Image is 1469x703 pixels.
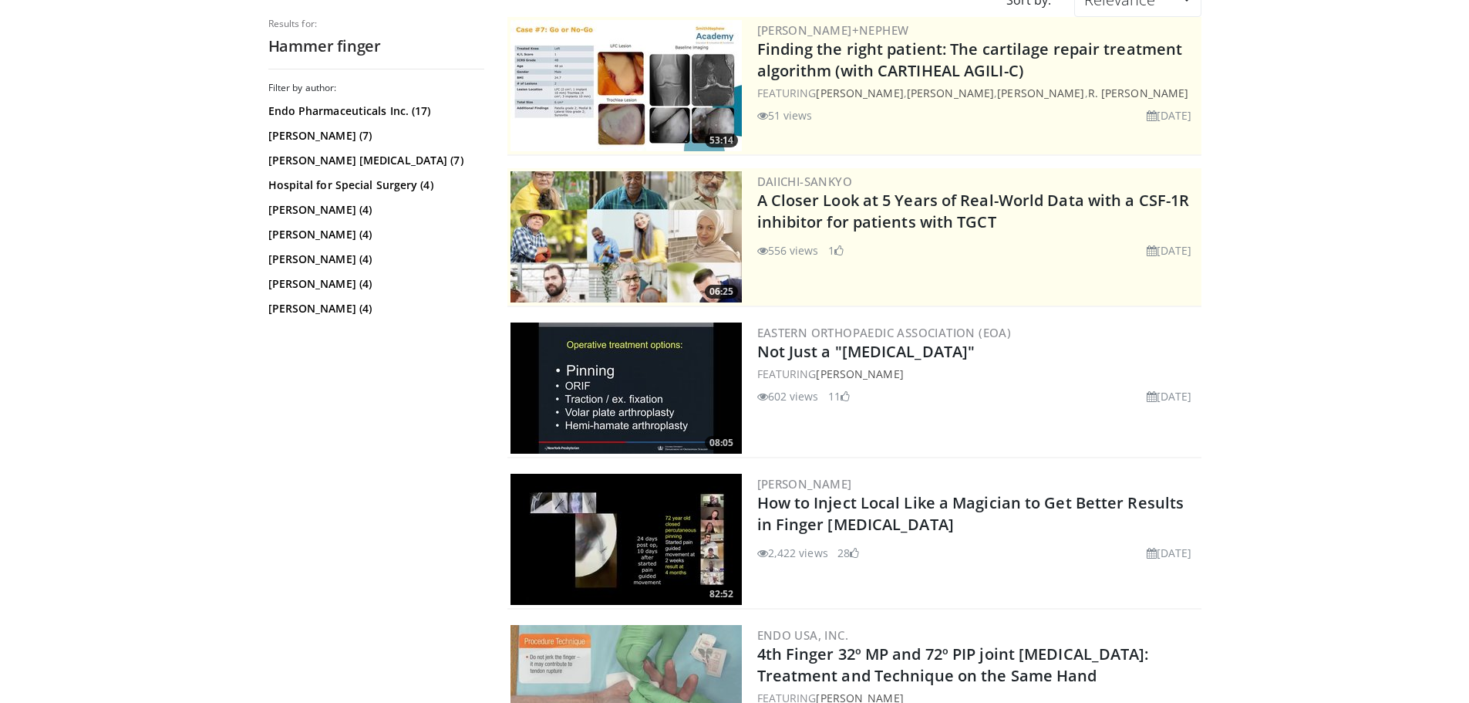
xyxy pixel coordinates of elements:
[757,545,828,561] li: 2,422 views
[268,227,480,242] a: [PERSON_NAME] (4)
[268,177,480,193] a: Hospital for Special Surgery (4)
[705,436,738,450] span: 08:05
[757,325,1012,340] a: Eastern Orthopaedic Association (EOA)
[268,82,484,94] h3: Filter by author:
[705,134,738,147] span: 53:14
[828,242,844,259] li: 1
[757,39,1183,81] a: Finding the right patient: The cartilage repair treatment algorithm (with CARTIHEAL AGILI-C)
[1147,545,1192,561] li: [DATE]
[268,252,480,267] a: [PERSON_NAME] (4)
[1088,86,1189,100] a: R. [PERSON_NAME]
[1147,107,1192,123] li: [DATE]
[757,242,819,259] li: 556 views
[510,171,742,302] a: 06:25
[268,276,480,292] a: [PERSON_NAME] (4)
[757,85,1198,101] div: FEATURING , , ,
[828,388,850,404] li: 11
[1147,388,1192,404] li: [DATE]
[268,301,480,316] a: [PERSON_NAME] (4)
[268,153,480,168] a: [PERSON_NAME] [MEDICAL_DATA] (7)
[757,644,1149,686] a: 4th Finger 32º MP and 72º PIP joint [MEDICAL_DATA]: Treatment and Technique on the Same Hand
[268,202,480,218] a: [PERSON_NAME] (4)
[837,545,859,561] li: 28
[510,20,742,151] img: 2894c166-06ea-43da-b75e-3312627dae3b.300x170_q85_crop-smart_upscale.jpg
[1147,242,1192,259] li: [DATE]
[510,474,742,605] img: a4e09e4a-3d21-428e-ab07-9db988450484.300x170_q85_crop-smart_upscale.jpg
[510,171,742,302] img: 93c22cae-14d1-47f0-9e4a-a244e824b022.png.300x170_q85_crop-smart_upscale.jpg
[757,627,849,643] a: Endo USA, Inc.
[510,323,742,454] a: 08:05
[510,474,742,605] a: 82:52
[907,86,994,100] a: [PERSON_NAME]
[757,366,1198,382] div: FEATURING
[757,22,909,38] a: [PERSON_NAME]+Nephew
[268,128,480,144] a: [PERSON_NAME] (7)
[757,190,1190,232] a: A Closer Look at 5 Years of Real-World Data with a CSF-1R inhibitor for patients with TGCT
[510,20,742,151] a: 53:14
[510,323,742,454] img: 69fc5247-1016-4e64-a996-512949176b01.300x170_q85_crop-smart_upscale.jpg
[757,388,819,404] li: 602 views
[757,107,813,123] li: 51 views
[757,174,853,189] a: Daiichi-Sankyo
[268,18,484,30] p: Results for:
[705,285,738,299] span: 06:25
[816,86,903,100] a: [PERSON_NAME]
[268,103,480,119] a: Endo Pharmaceuticals Inc. (17)
[268,36,484,56] h2: Hammer finger
[757,492,1184,535] a: How to Inject Local Like a Magician to Get Better Results in Finger [MEDICAL_DATA]
[757,341,975,362] a: Not Just a "[MEDICAL_DATA]"
[757,476,852,492] a: [PERSON_NAME]
[705,587,738,601] span: 82:52
[997,86,1084,100] a: [PERSON_NAME]
[816,367,903,381] a: [PERSON_NAME]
